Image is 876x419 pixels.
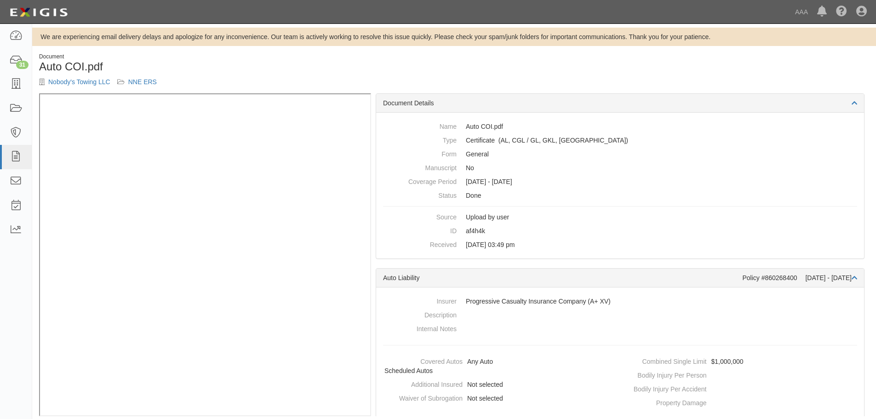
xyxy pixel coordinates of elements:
[383,175,857,189] dd: [DATE] - [DATE]
[7,4,70,21] img: logo-5460c22ac91f19d4615b14bd174203de0afe785f0fc80cf4dbbc73dc1793850b.png
[383,133,457,145] dt: Type
[383,147,857,161] dd: General
[383,308,457,320] dt: Description
[624,368,707,380] dt: Bodily Injury Per Person
[624,355,861,368] dd: $1,000,000
[32,32,876,41] div: We are experiencing email delivery delays and apologize for any inconvenience. Our team is active...
[383,273,742,282] div: Auto Liability
[383,189,457,200] dt: Status
[383,161,457,172] dt: Manuscript
[383,210,457,222] dt: Source
[380,355,463,366] dt: Covered Autos
[624,355,707,366] dt: Combined Single Limit
[790,3,813,21] a: AAA
[383,147,457,159] dt: Form
[128,78,157,86] a: NNE ERS
[380,391,617,405] dd: Not selected
[836,6,847,17] i: Help Center - Complianz
[380,378,617,391] dd: Not selected
[624,396,707,408] dt: Property Damage
[383,133,857,147] dd: Auto Liability Commercial General Liability / Garage Liability Garage Keepers Liability On-Hook
[383,294,457,306] dt: Insurer
[39,61,447,73] h1: Auto COI.pdf
[39,53,447,61] div: Document
[48,78,110,86] a: Nobody's Towing LLC
[383,189,857,202] dd: Done
[380,391,463,403] dt: Waiver of Subrogation
[383,120,857,133] dd: Auto COI.pdf
[383,224,857,238] dd: af4h4k
[380,355,617,378] dd: Any Auto, Scheduled Autos
[383,238,457,249] dt: Received
[16,61,29,69] div: 31
[742,273,857,282] div: Policy #860268400 [DATE] - [DATE]
[383,210,857,224] dd: Upload by user
[383,224,457,235] dt: ID
[383,175,457,186] dt: Coverage Period
[624,382,707,394] dt: Bodily Injury Per Accident
[39,93,371,416] iframe: To enrich screen reader interactions, please activate Accessibility in Grammarly extension settings
[376,94,864,113] div: Document Details
[383,161,857,175] dd: No
[383,294,857,308] dd: Progressive Casualty Insurance Company (A+ XV)
[383,238,857,252] dd: [DATE] 03:49 pm
[383,120,457,131] dt: Name
[380,378,463,389] dt: Additional Insured
[383,322,457,333] dt: Internal Notes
